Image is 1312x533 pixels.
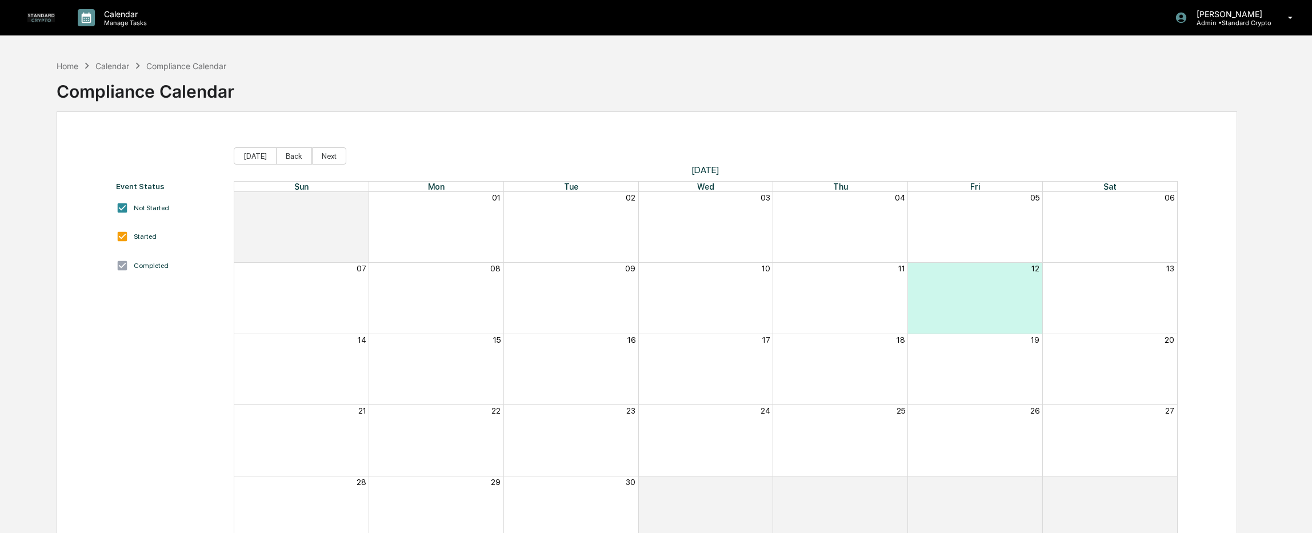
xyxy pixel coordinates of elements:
button: 10 [762,264,770,273]
span: Sat [1103,182,1117,191]
button: 01 [492,193,501,202]
div: Calendar [95,61,129,71]
button: 17 [762,335,770,344]
button: 21 [358,406,366,415]
button: 03 [761,193,770,202]
p: Manage Tasks [95,19,153,27]
button: 31 [358,193,366,202]
p: Calendar [95,9,153,19]
button: 14 [358,335,366,344]
button: 27 [1165,406,1174,415]
span: Mon [428,182,445,191]
button: Next [312,147,346,165]
button: 12 [1031,264,1039,273]
button: 08 [490,264,501,273]
button: 25 [897,406,905,415]
div: Compliance Calendar [57,72,234,102]
div: Home [57,61,78,71]
button: 01 [762,478,770,487]
button: [DATE] [234,147,277,165]
button: 20 [1165,335,1174,344]
p: [PERSON_NAME] [1187,9,1271,19]
span: Thu [833,182,848,191]
button: 02 [626,193,635,202]
button: 16 [627,335,635,344]
div: Started [134,233,157,241]
button: 15 [493,335,501,344]
button: 02 [895,478,905,487]
img: logo [27,13,55,22]
div: Not Started [134,204,169,212]
span: Sun [294,182,309,191]
span: Tue [564,182,578,191]
button: 05 [1030,193,1039,202]
div: Compliance Calendar [146,61,226,71]
button: 03 [1030,478,1039,487]
button: 22 [491,406,501,415]
button: 18 [897,335,905,344]
button: 19 [1031,335,1039,344]
button: 26 [1030,406,1039,415]
span: Wed [697,182,714,191]
button: 07 [357,264,366,273]
button: 13 [1166,264,1174,273]
button: 28 [357,478,366,487]
button: 09 [625,264,635,273]
div: Event Status [116,182,222,191]
p: Admin • Standard Crypto [1187,19,1271,27]
button: Back [276,147,312,165]
span: Fri [970,182,980,191]
div: Completed [134,262,169,270]
button: 06 [1165,193,1174,202]
button: 04 [1164,478,1174,487]
button: 11 [898,264,905,273]
button: 29 [491,478,501,487]
button: 23 [626,406,635,415]
button: 30 [626,478,635,487]
button: 04 [895,193,905,202]
button: 24 [761,406,770,415]
span: [DATE] [234,165,1178,175]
